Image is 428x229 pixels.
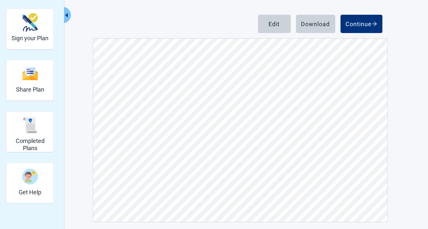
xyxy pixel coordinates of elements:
img: Get Help [22,169,38,185]
button: Download [296,15,335,33]
div: Sign your Plan [6,9,54,49]
div: Edit [269,21,280,27]
button: Continue arrow-right [341,15,382,33]
h2: Share Plan [16,86,44,93]
span: caret-left [63,12,69,18]
h2: Sign your Plan [11,35,48,42]
div: Download [301,21,330,27]
img: Completed Plans [22,117,38,133]
div: Completed Plans [6,111,54,152]
div: Get Help [6,163,54,203]
img: Sign your Plan [22,13,38,32]
button: Collapse menu [63,7,71,23]
img: Share Plan [22,67,38,81]
h2: Completed Plans [9,137,51,151]
div: Continue [346,21,377,27]
div: Share Plan [6,60,54,101]
button: Edit [258,15,291,33]
span: arrow-right [372,21,377,26]
h2: Get Help [19,189,41,196]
